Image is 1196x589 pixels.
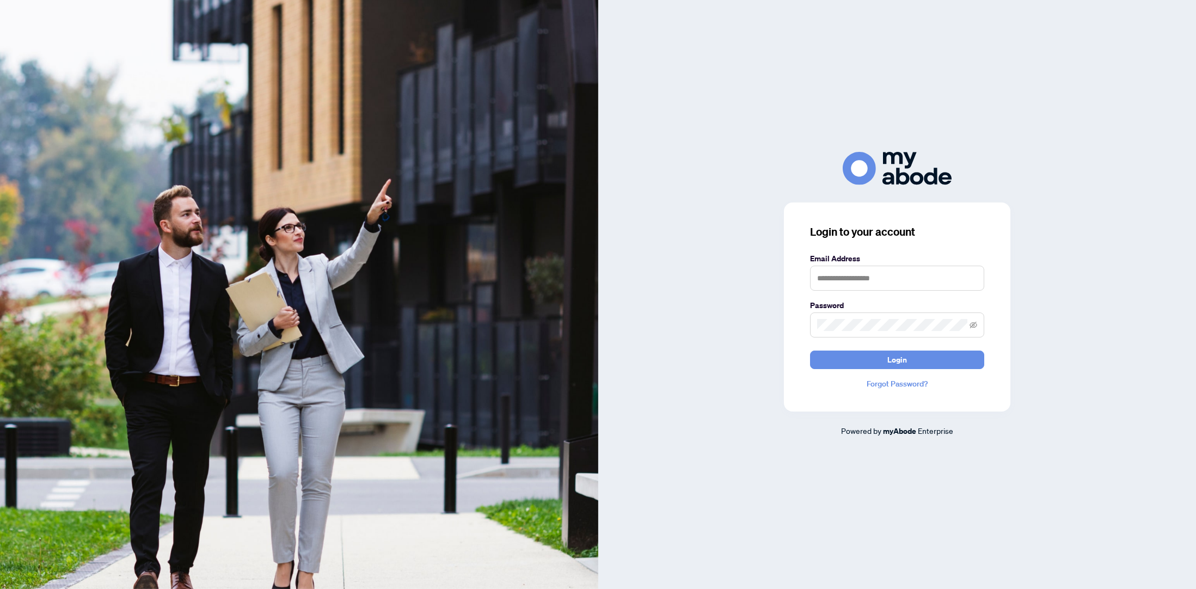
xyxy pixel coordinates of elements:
span: Login [887,351,907,369]
h3: Login to your account [810,224,984,240]
span: eye-invisible [970,321,977,329]
img: ma-logo [843,152,952,185]
span: Enterprise [918,426,953,435]
label: Email Address [810,253,984,265]
label: Password [810,299,984,311]
button: Login [810,351,984,369]
a: myAbode [883,425,916,437]
a: Forgot Password? [810,378,984,390]
span: Powered by [841,426,881,435]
